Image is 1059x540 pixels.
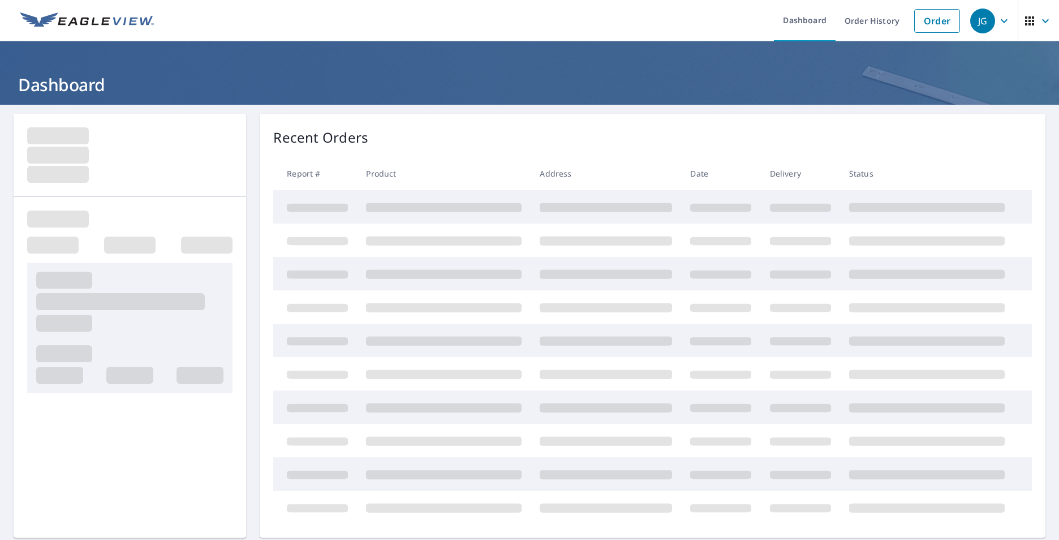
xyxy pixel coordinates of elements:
th: Delivery [761,157,840,190]
div: JG [970,8,995,33]
th: Product [357,157,531,190]
img: EV Logo [20,12,154,29]
a: Order [914,9,960,33]
th: Report # [273,157,357,190]
p: Recent Orders [273,127,368,148]
h1: Dashboard [14,73,1045,96]
th: Address [531,157,681,190]
th: Date [681,157,760,190]
th: Status [840,157,1014,190]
